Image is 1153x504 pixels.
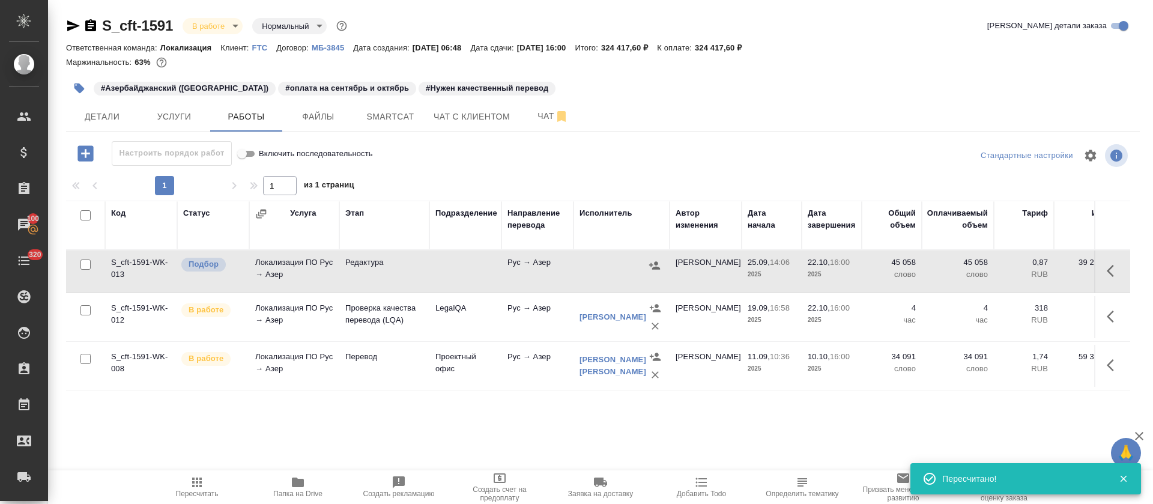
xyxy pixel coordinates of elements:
[1060,314,1114,326] p: RUB
[312,42,353,52] a: МБ-3845
[345,351,423,363] p: Перевод
[312,43,353,52] p: МБ-3845
[868,314,916,326] p: час
[145,109,203,124] span: Услуги
[22,249,49,261] span: 320
[334,18,350,34] button: Доп статусы указывают на важность/срочность заказа
[1000,363,1048,375] p: RUB
[183,18,243,34] div: В работе
[808,258,830,267] p: 22.10,
[580,207,632,219] div: Исполнитель
[646,366,664,384] button: Удалить
[646,348,664,366] button: Назначить
[154,55,169,70] button: 99790.80 RUB;
[435,207,497,219] div: Подразделение
[651,470,752,504] button: Добавить Todo
[580,312,646,321] a: [PERSON_NAME]
[456,485,543,502] span: Создать счет на предоплату
[868,269,916,281] p: слово
[987,20,1107,32] span: [PERSON_NAME] детали заказа
[1000,314,1048,326] p: RUB
[808,269,856,281] p: 2025
[748,352,770,361] p: 11.09,
[66,75,92,102] button: Добавить тэг
[429,345,501,387] td: Проектный офис
[470,43,516,52] p: Дата сдачи:
[345,207,364,219] div: Этап
[111,207,126,219] div: Код
[1116,440,1136,466] span: 🙏
[927,207,988,231] div: Оплачиваемый объем
[501,345,573,387] td: Рус → Азер
[942,473,1101,485] div: Пересчитано!
[276,43,312,52] p: Договор:
[646,299,664,317] button: Назначить
[830,352,850,361] p: 16:00
[748,258,770,267] p: 25.09,
[670,296,742,338] td: [PERSON_NAME]
[978,147,1076,165] div: split button
[252,18,327,34] div: В работе
[550,470,651,504] button: Заявка на доставку
[345,302,423,326] p: Проверка качества перевода (LQA)
[575,43,601,52] p: Итого:
[554,109,569,124] svg: Отписаться
[646,257,664,275] button: Назначить
[434,109,510,124] span: Чат с клиентом
[247,470,348,504] button: Папка на Drive
[928,314,988,326] p: час
[348,470,449,504] button: Создать рекламацию
[507,207,567,231] div: Направление перевода
[102,17,173,34] a: S_cft-1591
[928,269,988,281] p: слово
[770,258,790,267] p: 14:06
[66,43,160,52] p: Ответственная команда:
[353,43,412,52] p: Дата создания:
[808,207,856,231] div: Дата завершения
[413,43,471,52] p: [DATE] 06:48
[770,303,790,312] p: 16:58
[83,19,98,33] button: Скопировать ссылку
[180,257,243,273] div: Можно подбирать исполнителей
[524,109,582,124] span: Чат
[1000,351,1048,363] p: 1,74
[3,210,45,240] a: 100
[677,490,726,498] span: Добавить Todo
[105,250,177,293] td: S_cft-1591-WK-013
[92,82,277,93] span: Азербайджанский (Латиница)
[853,470,954,504] button: Призвать менеджера по развитию
[646,317,664,335] button: Удалить
[766,490,838,498] span: Определить тематику
[928,302,988,314] p: 4
[449,470,550,504] button: Создать счет на предоплату
[1000,302,1048,314] p: 318
[770,352,790,361] p: 10:36
[928,363,988,375] p: слово
[1060,351,1114,363] p: 59 318,34
[868,351,916,363] p: 34 091
[252,42,277,52] a: FTC
[808,352,830,361] p: 10.10,
[290,207,316,219] div: Услуга
[868,302,916,314] p: 4
[3,246,45,276] a: 320
[501,250,573,293] td: Рус → Азер
[1111,438,1141,468] button: 🙏
[345,257,423,269] p: Редактура
[304,178,354,195] span: из 1 страниц
[1100,302,1128,331] button: Здесь прячутся важные кнопки
[748,269,796,281] p: 2025
[601,43,657,52] p: 324 417,60 ₽
[362,109,419,124] span: Smartcat
[1092,207,1114,219] div: Итого
[258,21,312,31] button: Нормальный
[426,82,548,94] p: #Нужен качественный перевод
[176,490,219,498] span: Пересчитать
[105,296,177,338] td: S_cft-1591-WK-012
[69,141,102,166] button: Добавить работу
[1111,473,1136,484] button: Закрыть
[73,109,131,124] span: Детали
[670,250,742,293] td: [PERSON_NAME]
[289,109,347,124] span: Файлы
[860,485,946,502] span: Призвать менеджера по развитию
